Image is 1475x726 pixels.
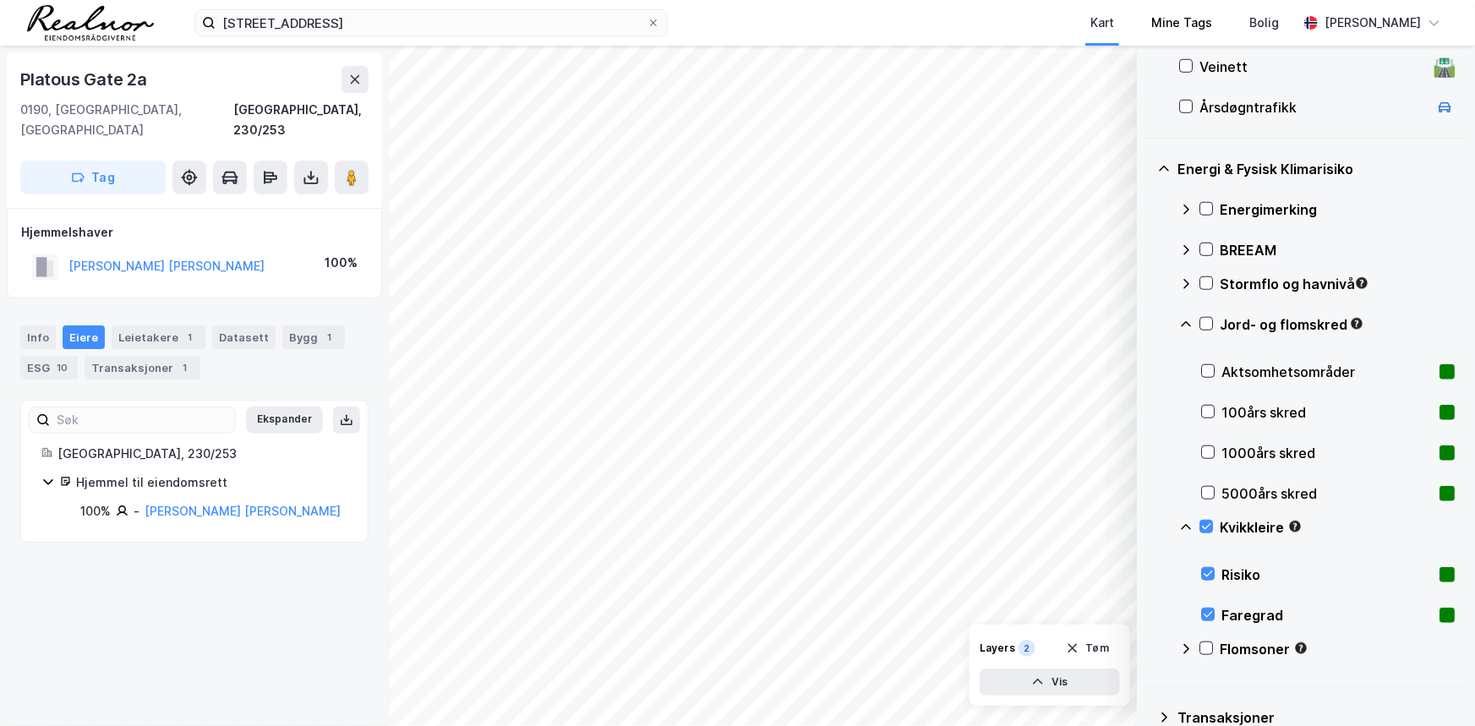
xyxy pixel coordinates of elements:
[1199,57,1428,77] div: Veinett
[1151,13,1212,33] div: Mine Tags
[980,641,1015,655] div: Layers
[20,161,166,194] button: Tag
[1221,362,1433,382] div: Aktsomhetsområder
[1221,402,1433,423] div: 100års skred
[112,325,205,349] div: Leietakere
[20,325,56,349] div: Info
[145,504,341,518] a: [PERSON_NAME] [PERSON_NAME]
[246,407,323,434] button: Ekspander
[50,407,235,433] input: Søk
[1293,641,1308,656] div: Tooltip anchor
[20,100,233,140] div: 0190, [GEOGRAPHIC_DATA], [GEOGRAPHIC_DATA]
[1090,13,1114,33] div: Kart
[212,325,276,349] div: Datasett
[1434,56,1456,78] div: 🛣️
[1220,274,1455,294] div: Stormflo og havnivå
[216,10,647,35] input: Søk på adresse, matrikkel, gårdeiere, leietakere eller personer
[1220,240,1455,260] div: BREEAM
[85,356,200,379] div: Transaksjoner
[1177,159,1455,179] div: Energi & Fysisk Klimarisiko
[1390,645,1475,726] iframe: Chat Widget
[1221,443,1433,463] div: 1000års skred
[1199,97,1428,117] div: Årsdøgntrafikk
[182,329,199,346] div: 1
[1390,645,1475,726] div: Kontrollprogram for chat
[57,444,347,464] div: [GEOGRAPHIC_DATA], 230/253
[20,356,78,379] div: ESG
[1249,13,1279,33] div: Bolig
[63,325,105,349] div: Eiere
[1287,519,1303,534] div: Tooltip anchor
[134,501,139,521] div: -
[1220,639,1455,659] div: Flomsoner
[233,100,369,140] div: [GEOGRAPHIC_DATA], 230/253
[980,669,1120,696] button: Vis
[1055,635,1120,662] button: Tøm
[21,222,368,243] div: Hjemmelshaver
[1349,316,1364,331] div: Tooltip anchor
[1325,13,1421,33] div: [PERSON_NAME]
[1220,314,1455,335] div: Jord- og flomskred
[177,359,194,376] div: 1
[20,66,150,93] div: Platous Gate 2a
[325,253,358,273] div: 100%
[1221,483,1433,504] div: 5000års skred
[1220,199,1455,220] div: Energimerking
[1220,517,1455,538] div: Kvikkleire
[1221,565,1433,585] div: Risiko
[282,325,345,349] div: Bygg
[321,329,338,346] div: 1
[53,359,71,376] div: 10
[76,472,347,493] div: Hjemmel til eiendomsrett
[1019,640,1035,657] div: 2
[80,501,111,521] div: 100%
[1221,605,1433,625] div: Faregrad
[27,5,154,41] img: realnor-logo.934646d98de889bb5806.png
[1354,276,1369,291] div: Tooltip anchor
